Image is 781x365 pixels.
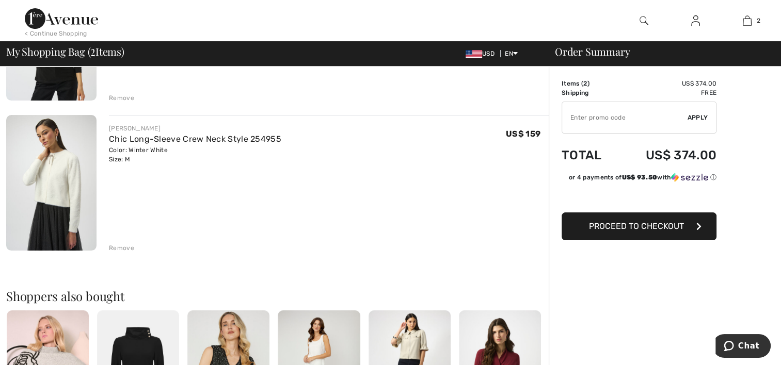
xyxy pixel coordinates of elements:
div: or 4 payments of with [569,173,716,182]
span: US$ 159 [506,129,540,139]
img: My Bag [743,14,752,27]
div: [PERSON_NAME] [109,124,281,133]
img: 1ère Avenue [25,8,98,29]
td: Free [617,88,716,97]
span: 2 [90,44,95,57]
td: Total [562,138,617,173]
a: 2 [722,14,772,27]
td: Shipping [562,88,617,97]
h2: Shoppers also bought [6,290,549,302]
button: Proceed to Checkout [562,212,716,240]
div: Remove [109,243,134,253]
span: USD [466,50,499,57]
a: Sign In [683,14,708,27]
img: search the website [640,14,648,27]
td: US$ 374.00 [617,138,716,173]
span: 2 [583,80,587,87]
img: My Info [691,14,700,27]
div: or 4 payments ofUS$ 93.50withSezzle Click to learn more about Sezzle [562,173,716,186]
iframe: Opens a widget where you can chat to one of our agents [715,334,771,360]
img: Chic Long-Sleeve Crew Neck Style 254955 [6,115,97,250]
span: US$ 93.50 [621,174,657,181]
iframe: PayPal-paypal [562,186,716,209]
span: EN [505,50,518,57]
a: Chic Long-Sleeve Crew Neck Style 254955 [109,134,281,144]
td: Items ( ) [562,79,617,88]
div: < Continue Shopping [25,29,87,38]
td: US$ 374.00 [617,79,716,88]
input: Promo code [562,102,688,133]
span: Proceed to Checkout [589,221,684,231]
span: My Shopping Bag ( Items) [6,46,124,57]
img: US Dollar [466,50,482,58]
span: 2 [757,16,760,25]
div: Order Summary [543,46,775,57]
img: Sezzle [671,173,708,182]
div: Color: Winter White Size: M [109,145,281,164]
div: Remove [109,93,134,103]
span: Apply [688,113,708,122]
